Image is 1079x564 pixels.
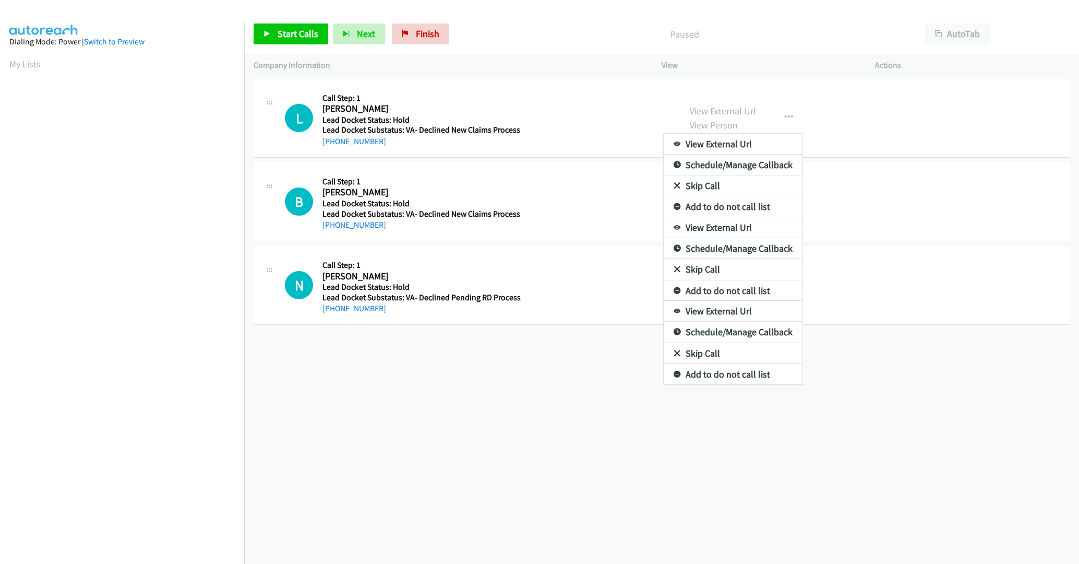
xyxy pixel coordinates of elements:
a: Skip Call [664,175,802,196]
a: View External Url [664,217,802,238]
a: Add to do not call list [664,280,802,301]
div: Dialing Mode: Power | [9,36,235,48]
a: Switch to Preview [84,37,145,46]
a: Schedule/Manage Callback [664,238,802,259]
a: Add to do not call list [664,196,802,217]
a: Schedule/Manage Callback [664,322,802,343]
a: View External Url [664,134,802,155]
a: Add to do not call list [664,364,802,385]
a: Schedule/Manage Callback [664,155,802,175]
a: My Lists [9,58,41,70]
a: View External Url [664,301,802,322]
a: Skip Call [664,259,802,280]
a: Skip Call [664,343,802,364]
